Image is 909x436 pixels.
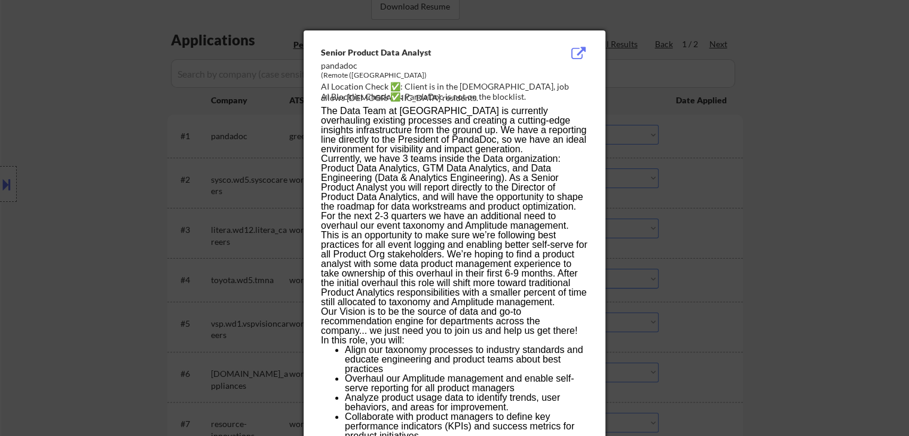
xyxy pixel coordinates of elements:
p: For the next 2-3 quarters we have an additional need to overhaul our event taxonomy and Amplitude... [321,211,587,307]
div: Senior Product Data Analyst [321,47,528,59]
div: pandadoc [321,60,528,72]
div: (Remote ([GEOGRAPHIC_DATA]) [321,70,528,81]
div: AI Blocklist Check ✅: PandaDoc is not on the blocklist. [321,91,593,103]
li: Analyze product usage data to identify trends, user behaviors, and areas for improvement. [345,393,587,412]
p: Currently, we have 3 teams inside the Data organization: Product Data Analytics, GTM Data Analyti... [321,154,587,211]
li: Align our taxonomy processes to industry standards and educate engineering and product teams abou... [345,345,587,374]
p: Our Vision is to be the source of data and go-to recommendation engine for departments across the... [321,307,587,336]
h2: In this role, you will: [321,336,587,345]
p: The Data Team at [GEOGRAPHIC_DATA] is currently overhauling existing processes and creating a cut... [321,106,587,154]
li: Overhaul our Amplitude management and enable self-serve reporting for all product managers [345,374,587,393]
